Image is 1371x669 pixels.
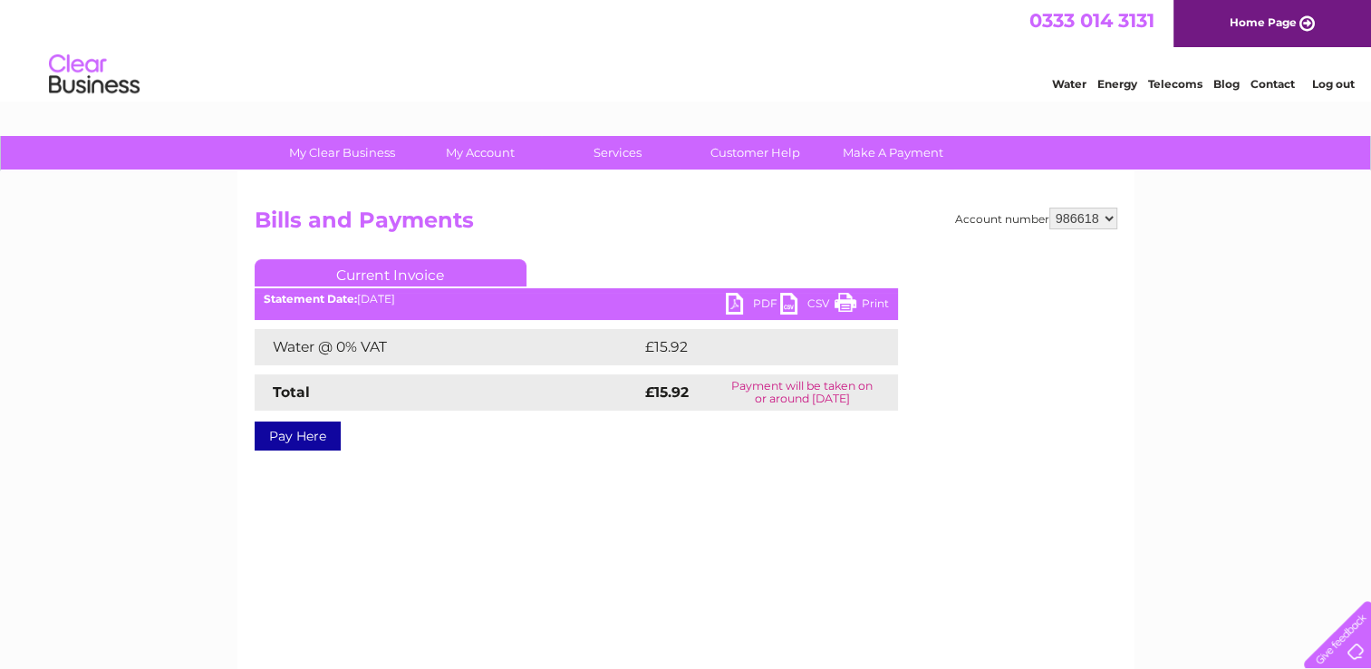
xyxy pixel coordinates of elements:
a: My Clear Business [267,136,417,170]
a: Customer Help [681,136,830,170]
td: Water @ 0% VAT [255,329,641,365]
a: Blog [1213,77,1240,91]
a: 0333 014 3131 [1029,9,1154,32]
a: Current Invoice [255,259,526,286]
a: Services [543,136,692,170]
a: Energy [1097,77,1137,91]
a: Water [1052,77,1086,91]
h2: Bills and Payments [255,208,1117,242]
a: Print [835,293,889,319]
a: Make A Payment [818,136,968,170]
a: Contact [1250,77,1295,91]
a: Log out [1311,77,1354,91]
a: My Account [405,136,555,170]
img: logo.png [48,47,140,102]
td: £15.92 [641,329,860,365]
div: [DATE] [255,293,898,305]
strong: Total [273,383,310,401]
strong: £15.92 [645,383,689,401]
div: Clear Business is a trading name of Verastar Limited (registered in [GEOGRAPHIC_DATA] No. 3667643... [258,10,1115,88]
b: Statement Date: [264,292,357,305]
td: Payment will be taken on or around [DATE] [707,374,897,411]
div: Account number [955,208,1117,229]
a: Telecoms [1148,77,1202,91]
a: CSV [780,293,835,319]
a: PDF [726,293,780,319]
a: Pay Here [255,422,341,451]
